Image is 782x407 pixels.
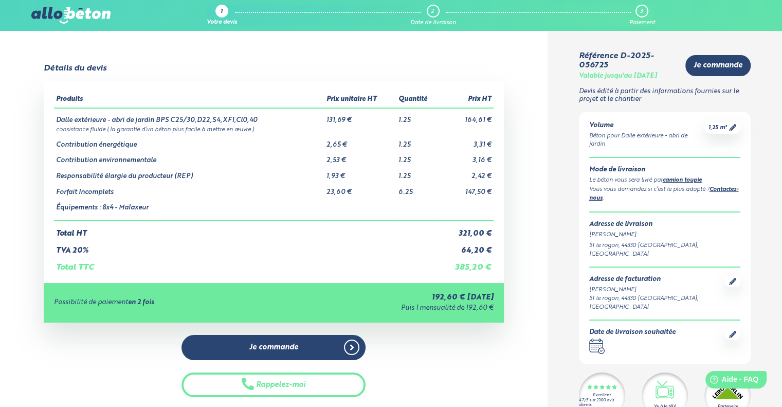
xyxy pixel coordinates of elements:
a: camion toupie [663,178,702,183]
td: 23,60 € [324,181,396,197]
span: Je commande [249,343,298,352]
td: 64,20 € [440,238,493,255]
td: Responsabilité élargie du producteur (REP) [54,165,324,181]
div: Possibilité de paiement [54,299,282,307]
td: Dalle extérieure - abri de jardin BPS C25/30,D22,S4,XF1,Cl0,40 [54,108,324,125]
td: 3,31 € [440,133,493,149]
td: 3,16 € [440,149,493,165]
span: Je commande [694,61,742,70]
div: Adresse de facturation [589,276,725,284]
th: Produits [54,92,324,108]
img: allobéton [31,7,111,24]
td: 2,65 € [324,133,396,149]
div: Date de livraison souhaitée [589,329,676,337]
div: 51 le rogon, 44330 [GEOGRAPHIC_DATA], [GEOGRAPHIC_DATA] [589,294,725,312]
div: 1 [221,9,223,15]
div: Vous vous demandez si c’est le plus adapté ? . [589,185,741,204]
td: Total TTC [54,255,440,272]
td: 1.25 [396,133,440,149]
div: 192,60 € [DATE] [282,293,493,302]
td: 385,20 € [440,255,493,272]
td: Contribution environnementale [54,149,324,165]
td: Contribution énergétique [54,133,324,149]
div: Puis 1 mensualité de 192,60 € [282,305,493,312]
th: Prix HT [440,92,493,108]
div: Paiement [629,20,654,26]
td: 2,42 € [440,165,493,181]
iframe: Help widget launcher [690,367,771,396]
td: 164,61 € [440,108,493,125]
a: 3 Paiement [629,5,654,26]
div: Votre devis [207,20,237,26]
td: 6.25 [396,181,440,197]
td: Forfait Incomplets [54,181,324,197]
div: Le béton vous sera livré par [589,176,741,185]
a: 1 Votre devis [207,5,237,26]
a: Je commande [685,55,751,76]
td: 1.25 [396,165,440,181]
td: 147,50 € [440,181,493,197]
div: [PERSON_NAME] [589,286,725,294]
td: 321,00 € [440,221,493,238]
div: 51 le rogon, 44330 [GEOGRAPHIC_DATA], [GEOGRAPHIC_DATA] [589,241,741,259]
div: Béton pour Dalle extérieure - abri de jardin [589,132,705,149]
div: Adresse de livraison [589,221,741,228]
th: Prix unitaire HT [324,92,396,108]
td: Équipements : 8x4 - Malaxeur [54,196,324,221]
td: Total HT [54,221,440,238]
div: Excellent [593,393,611,398]
div: Détails du devis [44,64,106,73]
p: Devis édité à partir des informations fournies sur le projet et le chantier [579,88,751,103]
td: 1.25 [396,108,440,125]
strong: en 2 fois [128,299,154,306]
div: Valable jusqu'au [DATE] [579,73,657,80]
div: [PERSON_NAME] [589,231,741,239]
td: 1.25 [396,149,440,165]
td: 2,53 € [324,149,396,165]
div: 3 [640,8,643,15]
button: Rappelez-moi [181,373,366,398]
td: 131,69 € [324,108,396,125]
td: 1,93 € [324,165,396,181]
div: Mode de livraison [589,166,741,174]
th: Quantité [396,92,440,108]
a: 2 Date de livraison [410,5,456,26]
div: Volume [589,122,705,130]
td: TVA 20% [54,238,440,255]
a: Je commande [181,335,366,360]
div: Référence D-2025-056725 [579,51,678,70]
div: 2 [431,8,434,15]
div: Date de livraison [410,20,456,26]
td: consistance fluide ( la garantie d’un béton plus facile à mettre en œuvre ) [54,125,493,133]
